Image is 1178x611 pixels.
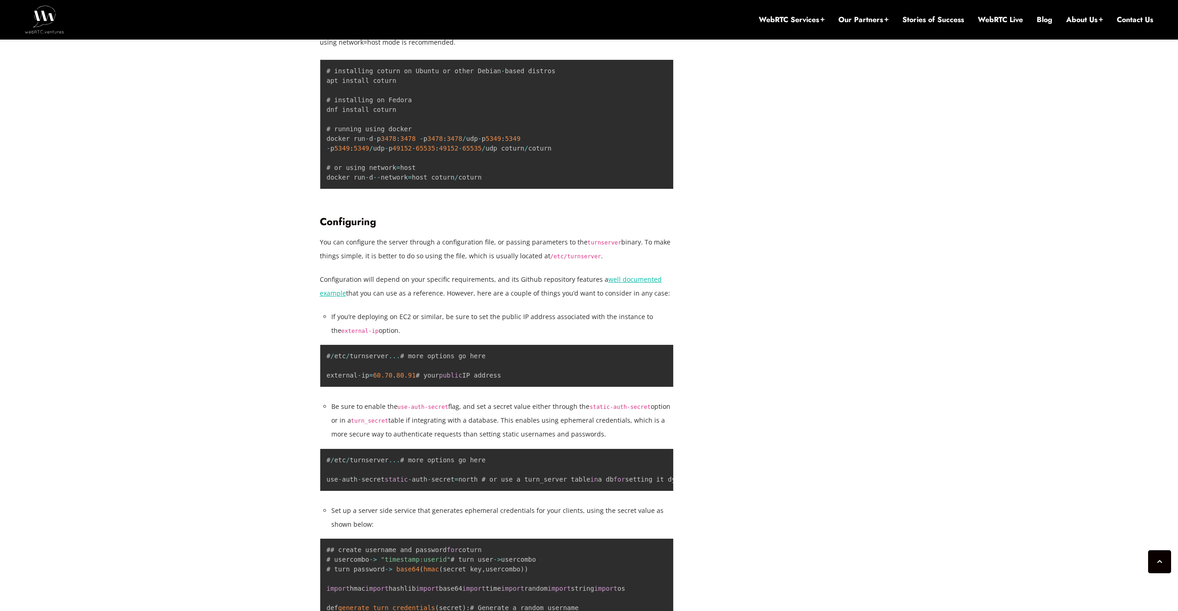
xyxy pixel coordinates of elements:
span: - [365,135,369,142]
a: well documented example [320,275,662,297]
span: 3478 [447,135,462,142]
span: "timestamp:userid" [381,556,451,563]
span: 49152 [439,145,458,152]
span: 5349 [505,135,520,142]
span: base64 [396,565,420,573]
span: - [373,135,377,142]
span: / [330,456,334,464]
span: ) [524,565,528,573]
span: / [482,145,485,152]
code: static-auth-secret [589,404,651,410]
span: -- [373,174,381,181]
span: import [416,585,439,592]
code: # etc turnserver # more options go here use auth secret auth secret north # or use a turn_server ... [327,456,711,483]
span: - [458,145,462,152]
span: : [350,145,353,152]
span: - [385,145,388,152]
span: 5349 [485,135,501,142]
span: : [435,145,439,152]
span: import [365,585,389,592]
span: 3478 [427,135,443,142]
span: / [525,145,528,152]
span: > [388,565,392,573]
li: Be sure to enable the flag, and set a secret value either through the option or in a table if int... [331,400,674,441]
p: You can configure the server through a configuration file, or passing parameters to the binary. T... [320,235,674,263]
span: / [462,135,466,142]
span: ( [439,565,443,573]
span: for [447,546,458,553]
code: use-auth-secret [398,404,449,410]
span: import [548,585,571,592]
span: 60.70 [373,372,393,379]
li: Set up a server side service that generates ephemeral credentials for your clients, using the sec... [331,504,674,531]
a: WebRTC Services [759,15,825,25]
span: 65535 [416,145,435,152]
span: import [462,585,486,592]
span: - [408,476,412,483]
a: Our Partners [838,15,889,25]
span: ... [388,352,400,360]
code: turnserver [588,239,622,246]
span: ) [520,565,524,573]
span: / [346,456,350,464]
span: for [613,476,625,483]
span: - [365,174,369,181]
span: > [497,556,501,563]
span: 3478 [381,135,397,142]
span: - [358,372,361,379]
span: > [373,556,377,563]
a: Contact Us [1117,15,1153,25]
span: - [369,556,373,563]
span: = [396,164,400,171]
span: : [396,135,400,142]
span: = [369,372,373,379]
span: import [327,585,350,592]
span: / [330,352,334,360]
span: 65535 [462,145,482,152]
span: - [358,476,361,483]
span: in [590,476,598,483]
span: 3478 [400,135,416,142]
span: 49152 [393,145,412,152]
span: import [594,585,618,592]
span: = [408,174,412,181]
h3: Configuring [320,215,674,228]
span: - [501,67,505,75]
code: # installing coturn on Ubuntu or other Debian based distros apt install coturn # installing on Fe... [327,67,555,181]
span: - [327,145,330,152]
code: /etc/turnserver [550,253,601,260]
span: static [385,476,408,483]
span: 80.91 [396,372,416,379]
span: - [493,556,497,563]
span: : [443,135,446,142]
span: : [501,135,505,142]
span: - [420,135,423,142]
a: WebRTC Live [978,15,1023,25]
li: If you’re deploying on EC2 or similar, be sure to set the public IP address associated with the i... [331,310,674,338]
span: - [338,476,342,483]
code: external-ip [341,328,379,334]
code: # etc turnserver # more options go here external ip # your IP address [327,352,501,379]
span: import [501,585,525,592]
span: - [385,565,388,573]
p: Configuration will depend on your specific requirements, and its Github repository features a tha... [320,273,674,300]
span: , [482,565,485,573]
span: 5349 [354,145,370,152]
img: WebRTC.ventures [25,6,64,33]
span: / [346,352,350,360]
span: / [455,174,458,181]
span: . [393,372,396,379]
span: / [369,145,373,152]
span: ... [388,456,400,464]
code: turn_secret [351,418,388,424]
span: ( [420,565,423,573]
span: - [478,135,481,142]
span: public [439,372,462,379]
a: Stories of Success [902,15,964,25]
a: Blog [1037,15,1052,25]
span: hmac [423,565,439,573]
span: - [412,145,416,152]
span: 5349 [334,145,350,152]
a: About Us [1066,15,1103,25]
span: = [455,476,458,483]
